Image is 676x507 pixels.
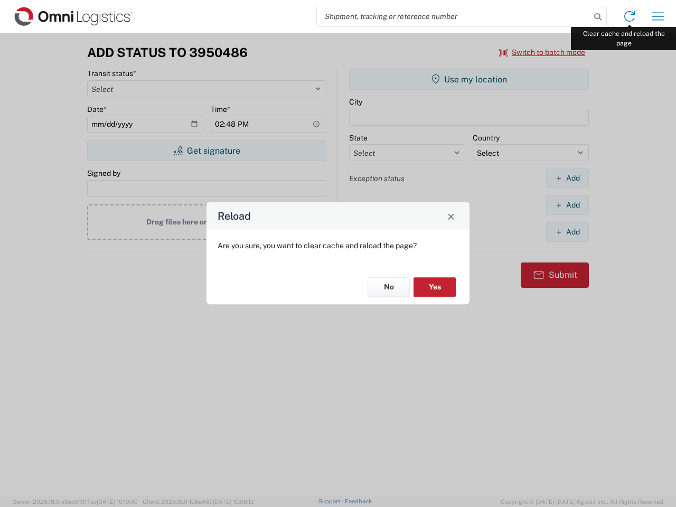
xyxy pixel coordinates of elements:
button: Yes [414,277,456,297]
input: Shipment, tracking or reference number [317,6,590,26]
button: Close [444,209,458,223]
p: Are you sure, you want to clear cache and reload the page? [218,241,458,250]
button: No [368,277,410,297]
h4: Reload [218,209,251,224]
